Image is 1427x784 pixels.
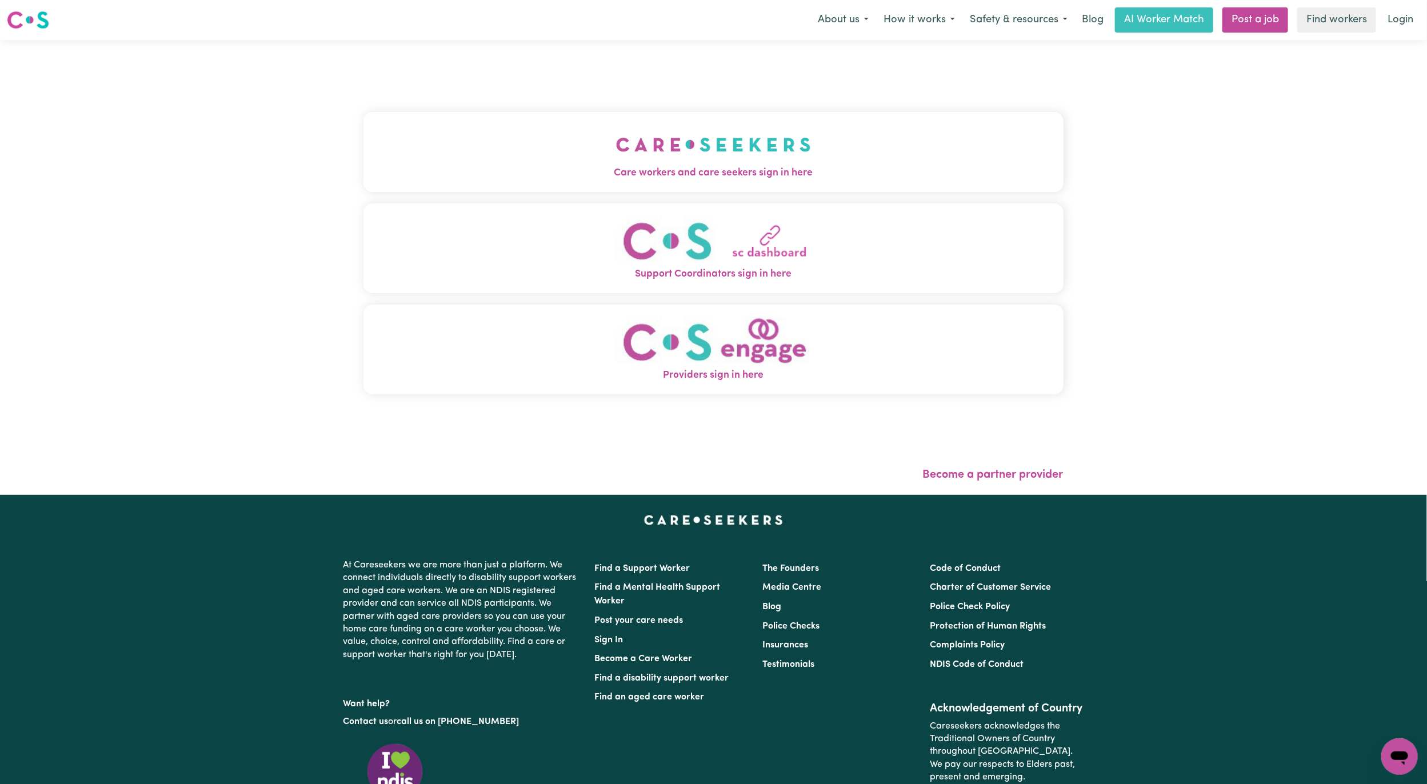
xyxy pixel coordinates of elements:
[363,166,1064,181] span: Care workers and care seekers sign in here
[762,583,821,592] a: Media Centre
[762,660,814,669] a: Testimonials
[363,305,1064,394] button: Providers sign in here
[595,635,623,645] a: Sign In
[930,564,1001,573] a: Code of Conduct
[595,583,721,606] a: Find a Mental Health Support Worker
[1075,7,1110,33] a: Blog
[595,674,729,683] a: Find a disability support worker
[962,8,1075,32] button: Safety & resources
[595,693,705,702] a: Find an aged care worker
[923,469,1064,481] a: Become a partner provider
[363,112,1064,192] button: Care workers and care seekers sign in here
[1115,7,1213,33] a: AI Worker Match
[595,564,690,573] a: Find a Support Worker
[7,7,49,33] a: Careseekers logo
[1381,738,1418,775] iframe: Button to launch messaging window, conversation in progress
[343,717,389,726] a: Contact us
[343,711,581,733] p: or
[363,368,1064,383] span: Providers sign in here
[1297,7,1376,33] a: Find workers
[343,693,581,710] p: Want help?
[762,564,819,573] a: The Founders
[1381,7,1420,33] a: Login
[762,641,808,650] a: Insurances
[810,8,876,32] button: About us
[343,554,581,666] p: At Careseekers we are more than just a platform. We connect individuals directly to disability su...
[762,602,781,611] a: Blog
[930,583,1051,592] a: Charter of Customer Service
[397,717,519,726] a: call us on [PHONE_NUMBER]
[595,654,693,663] a: Become a Care Worker
[930,622,1046,631] a: Protection of Human Rights
[1222,7,1288,33] a: Post a job
[363,203,1064,293] button: Support Coordinators sign in here
[876,8,962,32] button: How it works
[762,622,820,631] a: Police Checks
[595,616,683,625] a: Post your care needs
[930,641,1005,650] a: Complaints Policy
[644,515,783,525] a: Careseekers home page
[7,10,49,30] img: Careseekers logo
[363,267,1064,282] span: Support Coordinators sign in here
[930,660,1024,669] a: NDIS Code of Conduct
[930,702,1084,715] h2: Acknowledgement of Country
[930,602,1010,611] a: Police Check Policy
